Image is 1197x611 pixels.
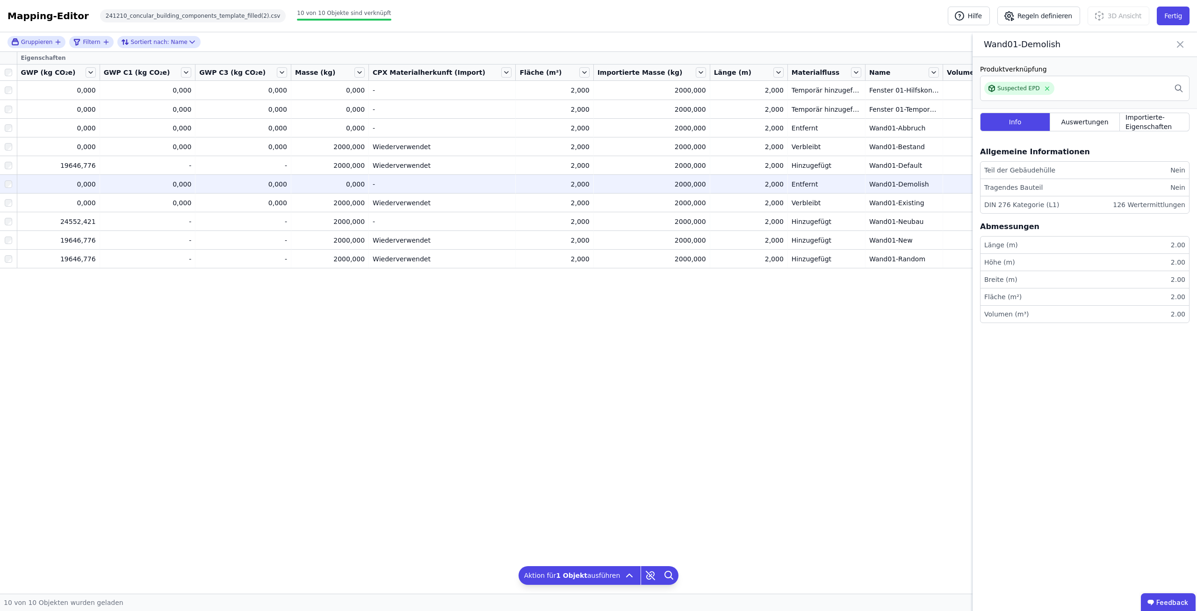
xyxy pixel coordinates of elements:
[295,123,365,133] div: 0,000
[598,236,706,245] div: 2000,000
[519,123,589,133] div: 2,000
[997,85,1040,92] div: Suspected EPD
[869,254,939,264] div: Wand01-Random
[373,236,512,245] div: Wiederverwendet
[519,86,589,95] div: 2,000
[598,198,706,208] div: 2000,000
[295,142,365,151] div: 2000,000
[199,123,287,133] div: 0,000
[947,236,1017,245] div: 2,000
[104,217,192,226] div: -
[21,142,96,151] div: 0,000
[73,36,109,48] button: filter_by
[104,161,192,170] div: -
[104,254,192,264] div: -
[947,217,1017,226] div: 2,000
[598,217,706,226] div: 2000,000
[792,142,861,151] div: Verbleibt
[295,161,365,170] div: 2000,000
[598,105,706,114] div: 2000,000
[21,217,96,226] div: 24552,421
[1009,117,1022,127] span: Info
[7,9,89,22] div: Mapping-Editor
[519,236,589,245] div: 2,000
[295,236,365,245] div: 2000,000
[997,7,1080,25] button: Regeln definieren
[948,7,990,25] button: Hilfe
[869,105,939,114] div: Fenster 01-Temporary
[297,10,391,16] span: 10 von 10 Objekte sind verknüpft
[947,254,1017,264] div: 2,000
[519,180,589,189] div: 2,000
[714,217,784,226] div: 2,000
[199,86,287,95] div: 0,000
[1109,200,1185,209] div: 126 Wertermittlungen
[121,36,187,48] div: Name
[714,198,784,208] div: 2,000
[131,38,169,46] span: Sortiert nach:
[519,161,589,170] div: 2,000
[984,309,1029,319] div: Volumen (m³)
[21,86,96,95] div: 0,000
[714,105,784,114] div: 2,000
[373,123,512,133] div: -
[519,142,589,151] div: 2,000
[984,240,1018,250] div: Länge (m)
[373,217,512,226] div: -
[373,142,512,151] div: Wiederverwendet
[104,123,192,133] div: 0,000
[1167,309,1185,319] div: 2.00
[519,217,589,226] div: 2,000
[83,38,100,46] span: Filtern
[21,198,96,208] div: 0,000
[1061,117,1108,127] span: Auswertungen
[104,198,192,208] div: 0,000
[869,217,939,226] div: Wand01-Neubau
[104,236,192,245] div: -
[598,86,706,95] div: 2000,000
[21,123,96,133] div: 0,000
[295,254,365,264] div: 2000,000
[199,236,287,245] div: -
[984,165,1055,175] div: Teil der Gebäudehülle
[1167,258,1185,267] div: 2.00
[21,38,52,46] span: Gruppieren
[714,254,784,264] div: 2,000
[199,198,287,208] div: 0,000
[869,86,939,95] div: Fenster 01-Hilfskonstruktion
[947,105,1017,114] div: 2,000
[524,571,620,580] span: Aktion für ausführen
[984,292,1022,302] div: Fläche (m²)
[21,161,96,170] div: 19646,776
[947,68,997,77] span: Volumen (m³)
[199,142,287,151] div: 0,000
[11,38,62,46] button: Gruppieren
[980,65,1190,74] div: Produktverknüpfung
[714,180,784,189] div: 2,000
[1167,165,1185,175] div: Nein
[792,161,861,170] div: Hinzugefügt
[714,142,784,151] div: 2,000
[598,180,706,189] div: 2000,000
[714,68,751,77] span: Länge (m)
[104,142,192,151] div: 0,000
[792,86,861,95] div: Temporär hinzugefügt
[21,180,96,189] div: 0,000
[869,161,939,170] div: Wand01-Default
[1088,7,1149,25] button: 3D Ansicht
[104,105,192,114] div: 0,000
[199,68,266,77] span: GWP C3 (kg CO₂e)
[199,105,287,114] div: 0,000
[947,123,1017,133] div: 2,000
[519,68,562,77] span: Fläche (m²)
[1167,183,1185,192] div: Nein
[714,161,784,170] div: 2,000
[792,105,861,114] div: Temporär hinzugefügt
[869,123,939,133] div: Wand01-Abbruch
[947,198,1017,208] div: 2,000
[373,254,512,264] div: Wiederverwendet
[984,258,1015,267] div: Höhe (m)
[1167,292,1185,302] div: 2.00
[295,217,365,226] div: 2000,000
[295,68,336,77] span: Masse (kg)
